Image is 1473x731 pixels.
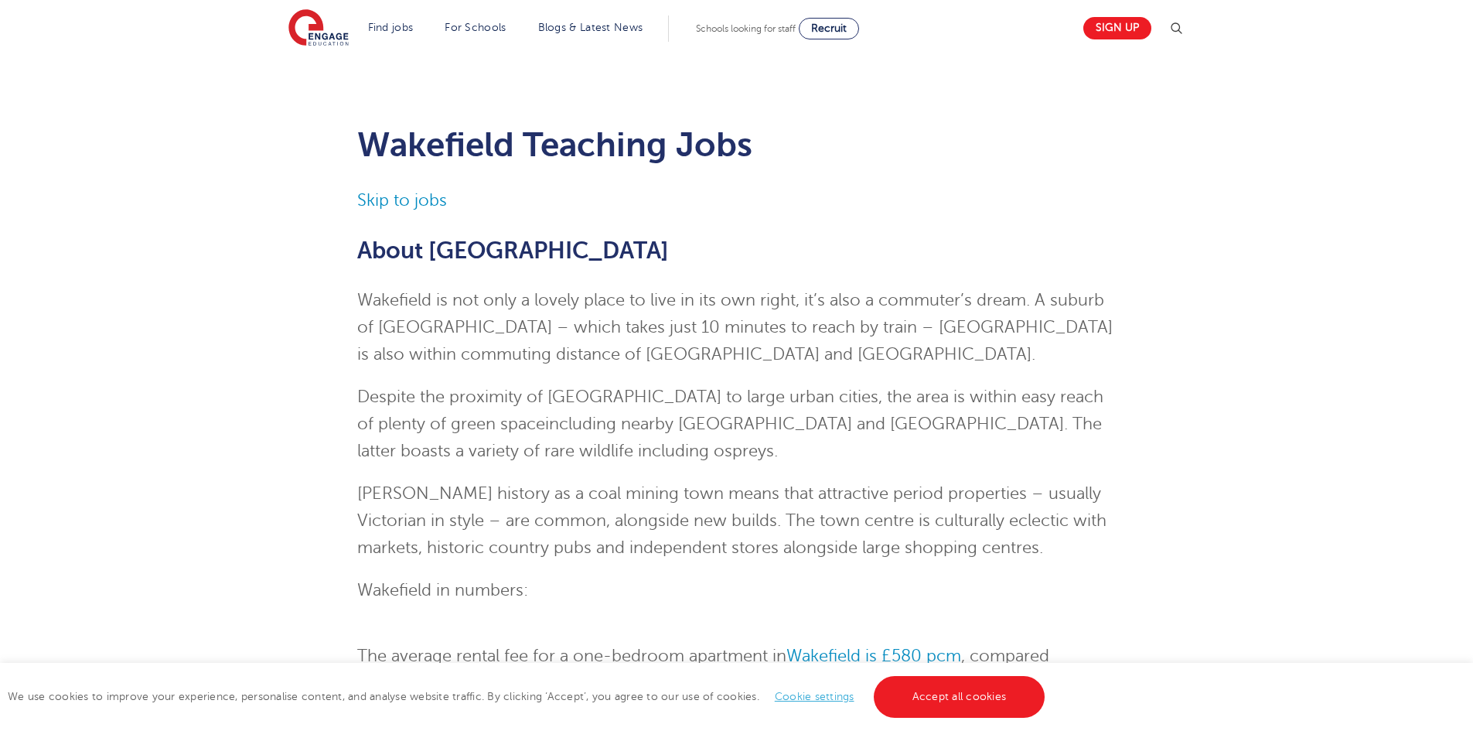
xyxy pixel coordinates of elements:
span: The average rental fee for a one-bedroom apartment in [357,647,786,665]
a: Cookie settings [775,691,854,702]
span: About [GEOGRAPHIC_DATA] [357,237,669,264]
a: Find jobs [368,22,414,33]
a: Accept all cookies [874,676,1045,718]
a: Wakefield is £580 pcm [786,647,961,665]
a: Blogs & Latest News [538,22,643,33]
a: For Schools [445,22,506,33]
a: Skip to jobs [357,191,447,210]
img: Engage Education [288,9,349,48]
span: Recruit [811,22,847,34]
span: [PERSON_NAME] history as a coal mining town means that attractive period properties – usually Vic... [357,484,1106,557]
span: Schools looking for staff [696,23,796,34]
span: We use cookies to improve your experience, personalise content, and analyse website traffic. By c... [8,691,1048,702]
span: Despite the proximity of [GEOGRAPHIC_DATA] to large urban cities, the area is within easy reach o... [357,388,1103,433]
a: Sign up [1083,17,1151,39]
span: Wakefield is not only a lovely place to live in its own right, it’s also a commuter’s dream. A su... [357,291,1113,364]
h1: Wakefield Teaching Jobs [357,125,1116,164]
span: including nearby [GEOGRAPHIC_DATA] and [GEOGRAPHIC_DATA]. The latter boasts a variety of rare wil... [357,415,1102,460]
a: Recruit [799,18,859,39]
span: Wakefield in numbers: [357,581,528,599]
